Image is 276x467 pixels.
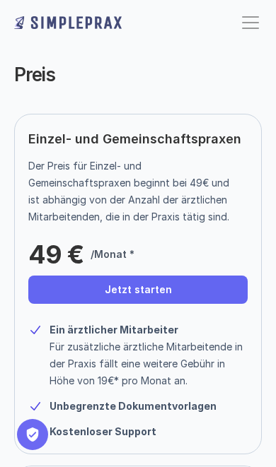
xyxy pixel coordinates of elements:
[50,400,217,412] strong: Unbegrenzte Dokumentvorlagen
[50,338,248,389] p: Für zusätzliche ärztliche Mitarbeitende in der Praxis fällt eine weitere Gebühr in Höhe von 19€* ...
[91,246,134,263] p: /Monat *
[105,284,172,296] p: Jetzt starten
[28,128,248,150] p: Einzel- und Gemeinschaftspraxen
[14,64,262,85] h2: Preis
[50,324,178,336] strong: Ein ärztlicher Mitarbeiter
[28,240,84,268] p: 49 €
[28,276,248,304] a: Jetzt starten
[50,425,156,437] strong: Kostenloser Support
[28,158,237,225] p: Der Preis für Einzel- und Gemeinschaftspraxen beginnt bei 49€ und ist abhängig von der Anzahl der...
